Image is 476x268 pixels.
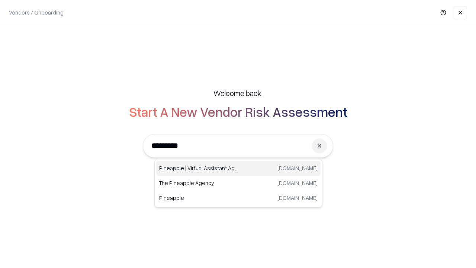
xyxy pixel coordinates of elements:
p: Pineapple [159,194,238,202]
p: Vendors / Onboarding [9,9,64,16]
h2: Start A New Vendor Risk Assessment [129,104,347,119]
p: [DOMAIN_NAME] [277,164,318,172]
p: [DOMAIN_NAME] [277,179,318,187]
p: [DOMAIN_NAME] [277,194,318,202]
p: The Pineapple Agency [159,179,238,187]
div: Suggestions [154,159,322,207]
h5: Welcome back, [213,88,263,98]
p: Pineapple | Virtual Assistant Agency [159,164,238,172]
